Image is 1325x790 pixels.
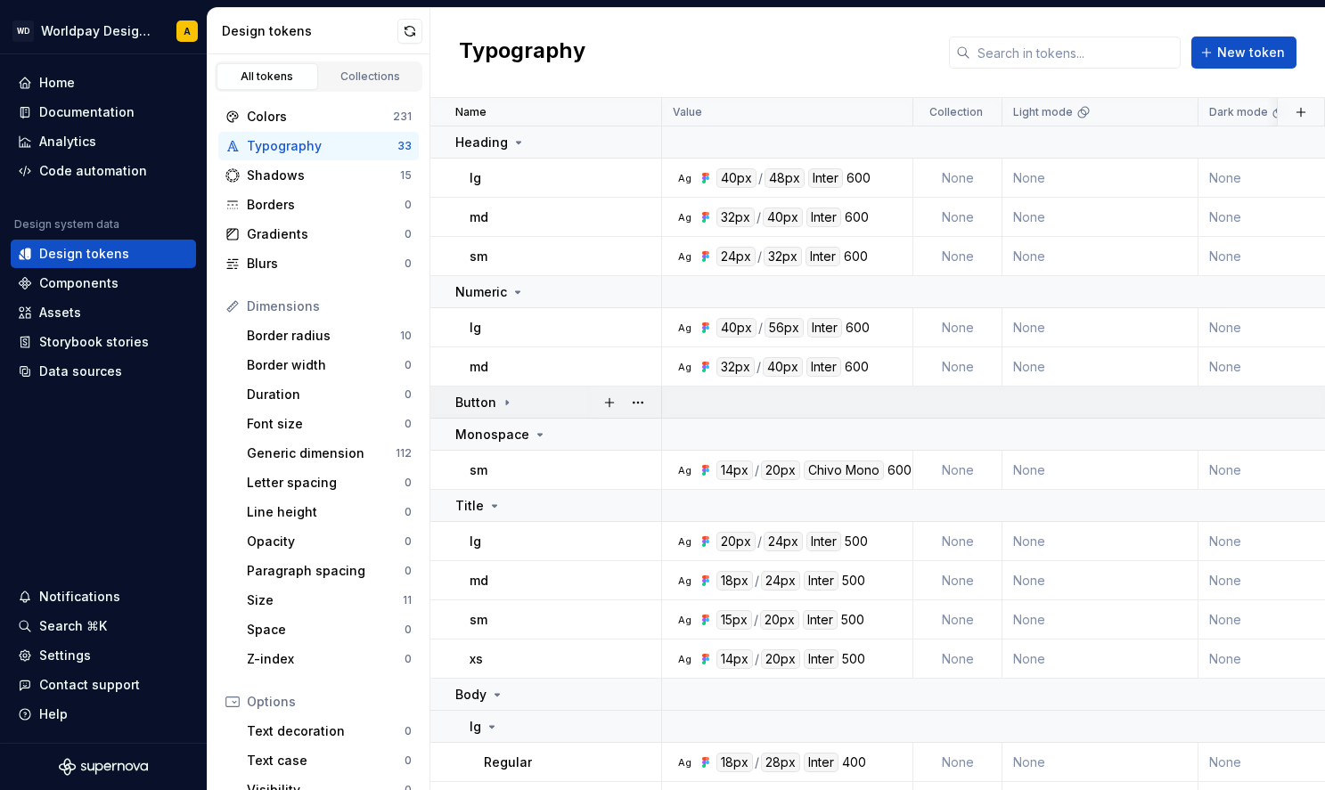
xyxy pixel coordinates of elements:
[716,610,752,630] div: 15px
[240,645,419,673] a: Z-index0
[184,24,191,38] div: A
[247,444,396,462] div: Generic dimension
[673,105,702,119] p: Value
[247,591,403,609] div: Size
[11,700,196,729] button: Help
[400,168,412,183] div: 15
[803,610,838,630] div: Inter
[755,571,759,590] div: /
[804,571,838,590] div: Inter
[455,497,484,515] p: Title
[808,168,843,188] div: Inter
[240,615,419,644] a: Space0
[11,269,196,297] a: Components
[39,647,91,664] div: Settings
[59,758,148,776] svg: Supernova Logo
[247,693,412,711] div: Options
[1002,159,1198,198] td: None
[11,157,196,185] a: Code automation
[913,159,1002,198] td: None
[11,127,196,156] a: Analytics
[716,753,753,772] div: 18px
[405,358,412,372] div: 0
[455,686,487,704] p: Body
[470,718,481,736] p: lg
[470,248,487,265] p: sm
[405,387,412,402] div: 0
[240,439,419,468] a: Generic dimension112
[887,460,912,480] div: 600
[757,532,762,551] div: /
[470,461,487,479] p: sm
[1002,451,1198,490] td: None
[716,571,753,590] div: 18px
[758,318,763,338] div: /
[41,22,155,40] div: Worldpay Design System
[11,69,196,97] a: Home
[806,247,840,266] div: Inter
[804,649,838,669] div: Inter
[913,743,1002,782] td: None
[1002,743,1198,782] td: None
[4,12,203,50] button: WDWorldpay Design SystemA
[247,474,405,492] div: Letter spacing
[470,611,487,629] p: sm
[240,527,419,556] a: Opacity0
[913,198,1002,237] td: None
[677,755,691,770] div: Ag
[247,327,400,345] div: Border radius
[470,208,488,226] p: md
[39,274,119,292] div: Components
[757,208,761,227] div: /
[763,357,803,377] div: 40px
[39,362,122,380] div: Data sources
[247,356,405,374] div: Border width
[845,532,868,551] div: 500
[218,220,419,248] a: Gradients0
[716,247,756,266] div: 24px
[757,247,762,266] div: /
[1209,105,1268,119] p: Dark mode
[218,249,419,278] a: Blurs0
[405,652,412,666] div: 0
[804,460,884,480] div: Chivo Mono
[240,586,419,615] a: Size11
[755,649,759,669] div: /
[716,357,755,377] div: 32px
[677,171,691,185] div: Ag
[677,360,691,374] div: Ag
[218,191,419,219] a: Borders0
[222,22,397,40] div: Design tokens
[716,318,757,338] div: 40px
[765,318,804,338] div: 56px
[240,717,419,745] a: Text decoration0
[39,617,107,635] div: Search ⌘K
[247,196,405,214] div: Borders
[716,532,756,551] div: 20px
[240,322,419,350] a: Border radius10
[470,319,481,337] p: lg
[326,69,415,84] div: Collections
[761,753,800,772] div: 28px
[806,357,841,377] div: Inter
[39,705,68,723] div: Help
[455,134,508,151] p: Heading
[11,612,196,640] button: Search ⌘K
[405,564,412,578] div: 0
[765,168,805,188] div: 48px
[397,139,412,153] div: 33
[677,534,691,549] div: Ag
[761,571,800,590] div: 24px
[240,498,419,526] a: Line height0
[247,503,405,521] div: Line height
[455,394,496,411] p: Button
[247,297,412,315] div: Dimensions
[758,168,763,188] div: /
[247,621,405,639] div: Space
[405,534,412,549] div: 0
[393,110,412,124] div: 231
[913,451,1002,490] td: None
[247,386,405,403] div: Duration
[247,650,405,668] div: Z-index
[247,137,397,155] div: Typography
